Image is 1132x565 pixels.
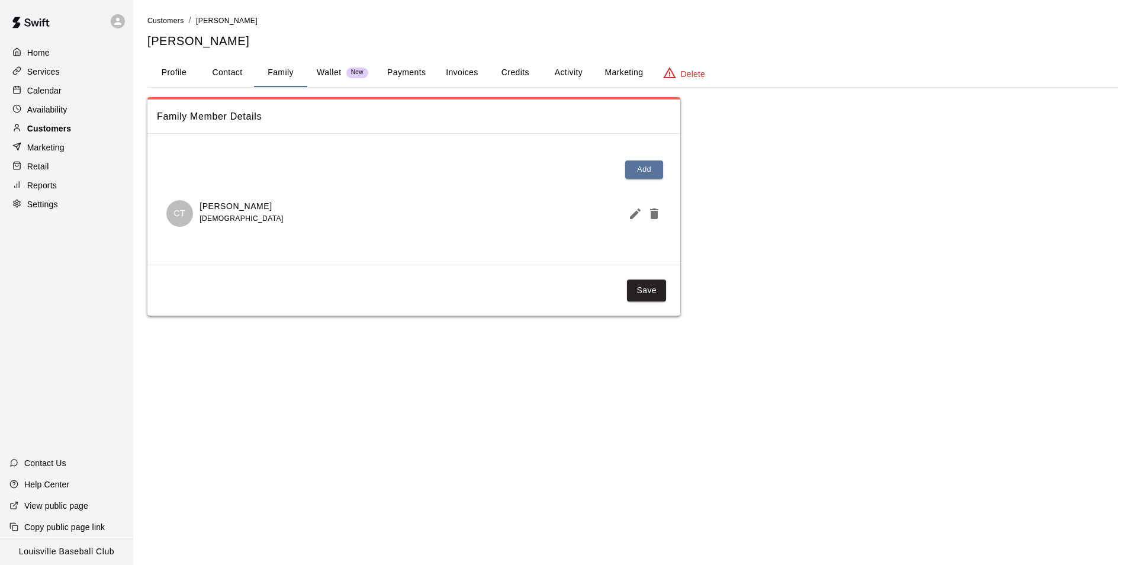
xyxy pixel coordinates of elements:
a: Availability [9,101,124,118]
div: Cash Thompson [166,200,193,227]
nav: breadcrumb [147,14,1118,27]
p: Reports [27,179,57,191]
div: basic tabs example [147,59,1118,87]
a: Customers [9,120,124,137]
p: Marketing [27,142,65,153]
button: Credits [488,59,542,87]
p: Calendar [27,85,62,97]
p: Copy public page link [24,521,105,533]
button: Marketing [595,59,652,87]
a: Services [9,63,124,81]
span: Customers [147,17,184,25]
span: Family Member Details [157,109,671,124]
button: Activity [542,59,595,87]
p: View public page [24,500,88,512]
a: Reports [9,176,124,194]
span: New [346,69,368,76]
p: CT [174,207,186,220]
p: Home [27,47,50,59]
p: [PERSON_NAME] [200,200,283,213]
a: Home [9,44,124,62]
p: Retail [27,160,49,172]
p: Help Center [24,479,69,490]
span: [DEMOGRAPHIC_DATA] [200,214,283,223]
p: Delete [681,68,705,80]
p: Settings [27,198,58,210]
p: Contact Us [24,457,66,469]
a: Calendar [9,82,124,99]
a: Marketing [9,139,124,156]
button: Delete [642,202,661,226]
p: Customers [27,123,71,134]
button: Contact [201,59,254,87]
button: Invoices [435,59,488,87]
button: Add [625,160,663,179]
a: Retail [9,158,124,175]
p: Louisville Baseball Club [19,545,114,558]
p: Services [27,66,60,78]
li: / [189,14,191,27]
button: Profile [147,59,201,87]
span: [PERSON_NAME] [196,17,258,25]
button: Family [254,59,307,87]
button: Save [627,280,666,301]
p: Availability [27,104,67,115]
button: Payments [378,59,435,87]
button: Edit Member [623,202,642,226]
a: Customers [147,15,184,25]
p: Wallet [317,66,342,79]
a: Settings [9,195,124,213]
h5: [PERSON_NAME] [147,33,1118,49]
